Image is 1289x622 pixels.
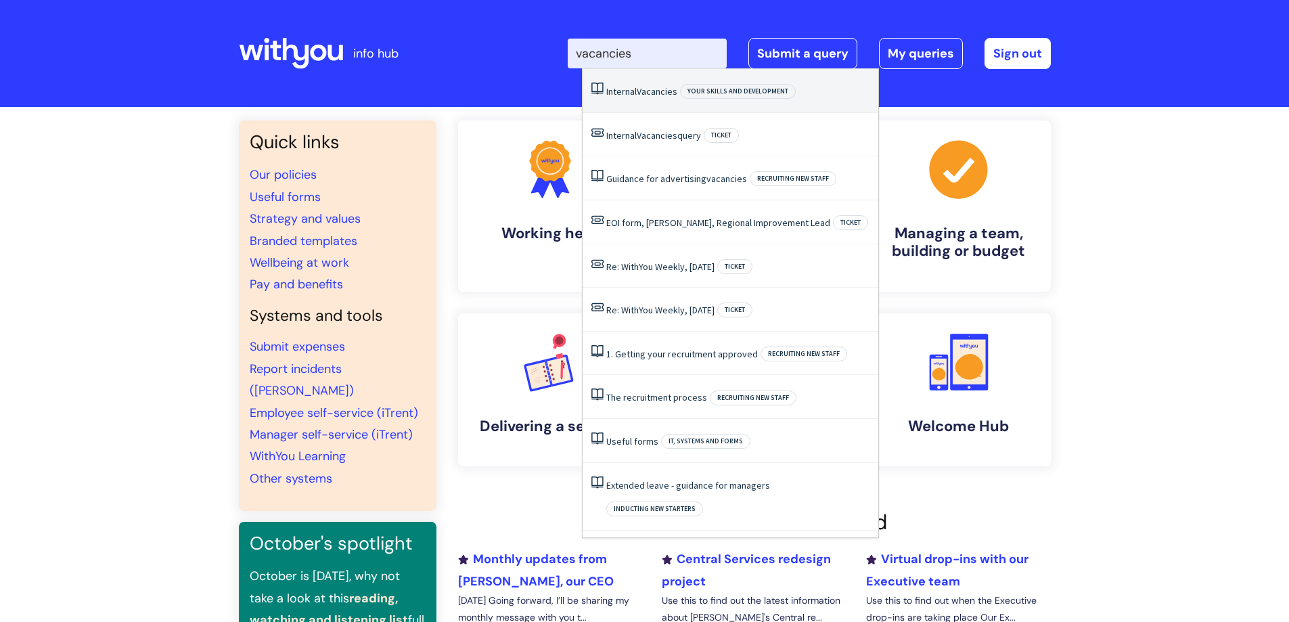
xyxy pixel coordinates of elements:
span: Inducting new starters [606,502,703,516]
a: Re: WithYou Weekly, [DATE] [606,304,715,316]
a: Wellbeing at work [250,254,349,271]
a: Manager self-service (iTrent) [250,426,413,443]
span: Your skills and development [680,84,796,99]
a: WithYou Learning [250,448,346,464]
h4: Systems and tools [250,307,426,326]
h2: Recently added or updated [458,510,1051,535]
p: info hub [353,43,399,64]
a: Employee self-service (iTrent) [250,405,418,421]
a: 1. Getting your recruitment approved [606,348,758,360]
span: Vacancies [637,85,677,97]
div: | - [568,38,1051,69]
a: Welcome Hub [867,313,1051,466]
a: Pay and benefits [250,276,343,292]
a: Virtual drop-ins with our Executive team [866,551,1028,589]
a: Useful forms [606,435,658,447]
a: Delivering a service [458,313,642,466]
a: InternalVacanciesquery [606,129,701,141]
h4: Delivering a service [469,418,631,435]
span: Ticket [717,259,752,274]
a: Sign out [985,38,1051,69]
a: The recruitment process [606,391,707,403]
a: Managing a team, building or budget [867,120,1051,292]
a: Other systems [250,470,332,487]
span: Ticket [833,215,868,230]
a: Branded templates [250,233,357,249]
span: Ticket [717,303,752,317]
a: Submit a query [748,38,857,69]
span: Recruiting new staff [761,347,847,361]
a: EOI form, [PERSON_NAME], Regional Improvement Lead [606,217,830,229]
a: Guidance for advertisingvacancies [606,173,747,185]
a: Extended leave - guidance for managers [606,479,770,491]
input: Search [568,39,727,68]
a: InternalVacancies [606,85,677,97]
a: Report incidents ([PERSON_NAME]) [250,361,354,399]
a: My queries [879,38,963,69]
span: IT, systems and forms [661,434,750,449]
a: Strategy and values [250,210,361,227]
h3: October's spotlight [250,533,426,554]
a: Central Services redesign project [662,551,831,589]
span: Vacancies [637,129,677,141]
a: Our policies [250,166,317,183]
h4: Working here [469,225,631,242]
h4: Managing a team, building or budget [878,225,1040,261]
a: Submit expenses [250,338,345,355]
a: Re: WithYou Weekly, [DATE] [606,261,715,273]
span: Ticket [704,128,739,143]
h3: Quick links [250,131,426,153]
a: Working here [458,120,642,292]
span: Recruiting new staff [710,391,796,405]
a: Useful forms [250,189,321,205]
span: vacancies [706,173,747,185]
h4: Welcome Hub [878,418,1040,435]
span: Recruiting new staff [750,171,836,186]
a: Monthly updates from [PERSON_NAME], our CEO [458,551,614,589]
